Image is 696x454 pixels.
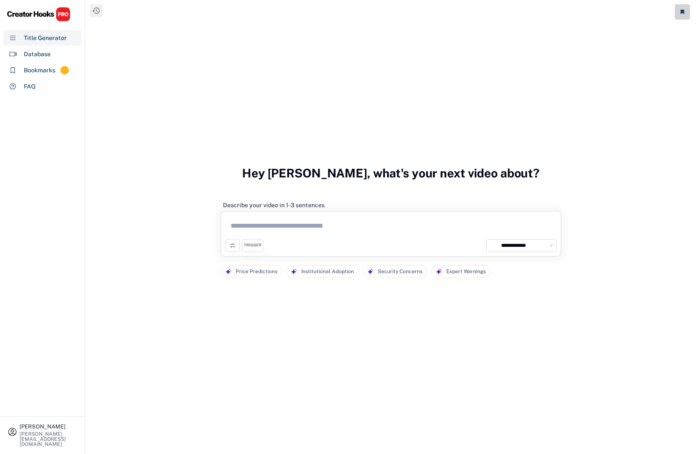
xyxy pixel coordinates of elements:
[223,201,325,209] div: Describe your video in 1-3 sentences
[378,266,422,278] div: Security Concerns
[24,50,51,59] div: Database
[489,242,496,249] img: yH5BAEAAAAALAAAAAABAAEAAAIBRAA7
[242,157,539,189] h3: Hey [PERSON_NAME], what's your next video about?
[24,82,36,91] div: FAQ
[20,424,77,429] div: [PERSON_NAME]
[236,266,277,278] div: Price Predictions
[244,243,261,248] div: TRIGGER
[7,7,71,22] img: CHPRO%20Logo.svg
[24,66,55,75] div: Bookmarks
[446,266,486,278] div: Expert Warnings
[24,34,67,43] div: Title Generator
[20,431,77,447] div: [PERSON_NAME][EMAIL_ADDRESS][DOMAIN_NAME]
[301,266,354,278] div: Institutional Adoption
